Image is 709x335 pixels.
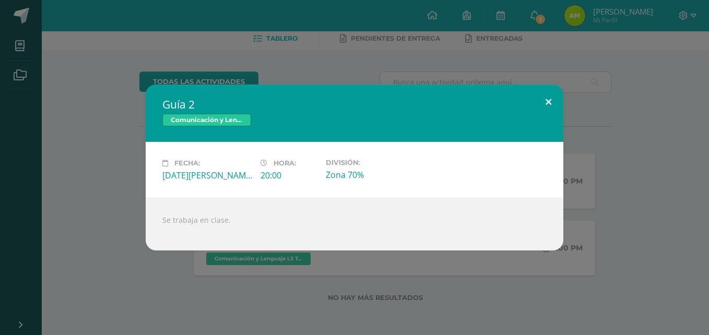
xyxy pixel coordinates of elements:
span: Hora: [274,159,296,167]
div: Zona 70% [326,169,416,181]
span: Fecha: [174,159,200,167]
h2: Guía 2 [162,97,547,112]
span: Comunicación y Lenguaje L3 Terce Idioma [162,114,251,126]
div: Se trabaja en clase. [146,198,563,250]
div: [DATE][PERSON_NAME] [162,170,252,181]
div: 20:00 [261,170,317,181]
button: Close (Esc) [534,85,563,120]
label: División: [326,159,416,166]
